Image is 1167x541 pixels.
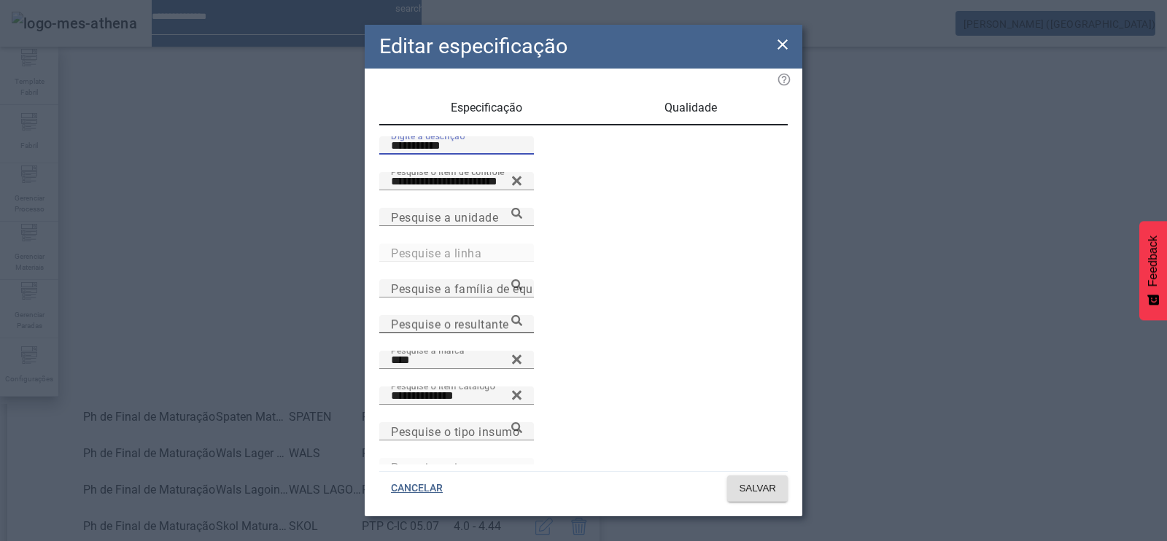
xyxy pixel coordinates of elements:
[391,387,522,405] input: Number
[727,475,788,502] button: SALVAR
[664,102,717,114] span: Qualidade
[391,316,522,333] input: Number
[391,459,522,476] input: Number
[391,173,522,190] input: Number
[379,31,567,62] h2: Editar especificação
[391,481,443,496] span: CANCELAR
[379,475,454,502] button: CANCELAR
[391,381,495,391] mat-label: Pesquise o item catálogo
[391,281,585,295] mat-label: Pesquise a família de equipamento
[739,481,776,496] span: SALVAR
[391,209,522,226] input: Number
[391,460,495,474] mat-label: Pesquise o insumo
[391,317,509,331] mat-label: Pesquise o resultante
[391,244,522,262] input: Number
[391,351,522,369] input: Number
[1147,236,1160,287] span: Feedback
[391,280,522,297] input: Number
[391,166,505,176] mat-label: Pesquise o item de controle
[451,102,522,114] span: Especificação
[391,131,465,141] mat-label: Digite a descrição
[391,246,481,260] mat-label: Pesquise a linha
[1139,221,1167,320] button: Feedback - Mostrar pesquisa
[391,345,465,355] mat-label: Pesquise a marca
[391,424,519,438] mat-label: Pesquise o tipo insumo
[391,423,522,440] input: Number
[391,210,498,224] mat-label: Pesquise a unidade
